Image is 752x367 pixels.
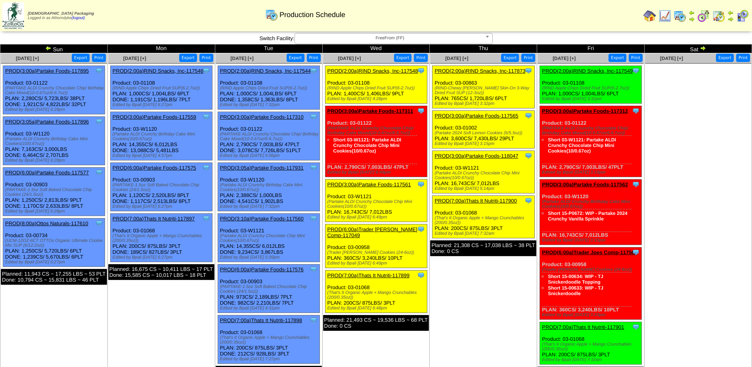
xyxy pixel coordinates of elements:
[113,114,196,120] a: PROD(3:00a)Partake Foods-117559
[542,313,641,317] div: Edited by Bpali [DATE] 3:33pm
[689,10,695,16] img: arrowleft.gif
[553,56,576,61] a: [DATE] [+]
[220,267,304,272] a: PROD(6:00a)Partake Foods-117576
[542,324,624,330] a: PROD(7:00a)Thats It Nutriti-117901
[542,267,641,272] div: (Trader [PERSON_NAME] Cookies (24-6oz))
[199,54,213,62] button: Print
[220,114,304,120] a: PROD(3:00a)Partake Foods-117310
[279,11,345,19] span: Production Schedule
[220,357,320,361] div: Edited by Bpali [DATE] 7:27pm
[218,66,320,110] div: Product: 03-01108 PLAN: 1,000CS / 1,004LBS / 6PLT DONE: 1,358CS / 1,363LBS / 8PLT
[632,180,640,188] img: Tooltip
[434,171,534,180] div: (Partake ALDI Crunchy Chocolate Chip Mini Cookies(10/0.67oz))
[540,180,642,245] div: Product: 03-W1120 PLAN: 16,743CS / 7,012LBS
[72,54,90,62] button: Export
[5,68,89,74] a: PROD(3:00a)Partake Foods-117895
[327,170,427,175] div: Edited by Bpali [DATE] 6:49pm
[108,264,214,280] div: Planned: 16,675 CS ~ 10,411 LBS ~ 17 PLT Done: 15,585 CS ~ 10,017 LBS ~ 18 PLT
[542,68,633,74] a: PROD(2:00a)RIND Snacks, Inc-117549
[434,186,534,191] div: Edited by Bpali [DATE] 5:14pm
[220,68,311,74] a: PROD(2:00a)RIND Snacks, Inc-117544
[430,44,537,53] td: Thu
[325,224,427,268] div: Product: 03-00958 PLAN: 360CS / 3,240LBS / 10PLT
[220,165,304,171] a: PROD(3:05a)Partake Foods-117931
[660,56,683,61] a: [DATE] [+]
[202,67,210,75] img: Tooltip
[110,66,212,110] div: Product: 03-01108 PLAN: 1,000CS / 1,004LBS / 6PLT DONE: 1,191CS / 1,196LBS / 7PLT
[542,108,628,114] a: PROD(3:00a)Partake Foods-117312
[434,216,534,225] div: (That's It Organic Apple + Mango Crunchables (200/0.35oz))
[417,180,425,188] img: Tooltip
[542,342,641,352] div: (That's It Organic Apple + Mango Crunchables (200/0.35oz))
[5,187,105,197] div: (PARTAKE-1.5oz Soft Baked Chocolate Chip Cookies (24/1.5oz))
[5,137,105,146] div: (Partake ALDI Crunchy Birthday Cake Mini Cookies(10/0.67oz))
[3,66,105,114] div: Product: 03-01122 PLAN: 2,280CS / 5,723LBS / 38PLT DONE: 1,921CS / 4,822LBS / 32PLT
[521,54,535,62] button: Print
[697,10,710,22] img: calendarblend.gif
[542,97,641,101] div: Edited by Bpali [DATE] 3:32pm
[220,102,320,107] div: Edited by Bpali [DATE] 7:32pm
[727,10,734,16] img: arrowleft.gif
[434,131,534,135] div: (Partake 2024 Soft Lemon Cookies (6/5.5oz))
[220,255,320,260] div: Edited by Bpali [DATE] 5:09pm
[501,54,519,62] button: Export
[45,45,52,51] img: arrowleft.gif
[0,44,108,53] td: Sun
[632,107,640,115] img: Tooltip
[434,86,534,95] div: (RIND-Chewy [PERSON_NAME] Skin-On 3-Way Dried Fruit SUP (12-3oz))
[629,54,643,62] button: Print
[327,306,427,311] div: Edited by Bpali [DATE] 6:48pm
[434,198,517,204] a: PROD(7:00a)Thats It Nutriti-117900
[5,86,105,95] div: (PARTAKE ALDI Crunchy Chocolate Chip/ Birthday Cake Mixed(10-0.67oz/6-6.7oz))
[113,165,196,171] a: PROD(6:00a)Partake Foods-117575
[202,214,210,222] img: Tooltip
[432,196,534,238] div: Product: 03-01068 PLAN: 200CS / 875LBS / 3PLT
[16,56,39,61] a: [DATE] [+]
[220,216,304,222] a: PROD(3:10a)Partake Foods-117560
[434,113,518,119] a: PROD(3:00a)Partake Foods-117565
[220,234,320,243] div: (Partake ALDI Crunchy Chocolate Chip Mini Cookies(10/0.67oz))
[712,10,725,22] img: calendarinout.gif
[542,238,641,243] div: Edited by Bpali [DATE] 3:15pm
[220,183,320,192] div: (Partake ALDI Crunchy Birthday Cake Mini Cookies(10/0.67oz))
[113,68,203,74] a: PROD(2:00a)RIND Snacks, Inc-117546
[434,141,534,146] div: Edited by Bpali [DATE] 3:15pm
[658,10,671,22] img: line_graph.gif
[548,285,603,296] a: Short 15-00633: WIP - TJ Snickerdoodle
[123,56,146,61] a: [DATE] [+]
[218,265,320,313] div: Product: 03-00903 PLAN: 973CS / 2,189LBS / 7PLT DONE: 982CS / 2,210LBS / 7PLT
[3,117,105,165] div: Product: 03-W1120 PLAN: 7,163CS / 3,000LBS DONE: 6,464CS / 2,707LBS
[113,132,212,141] div: (Partake ALDI Crunchy Birthday Cake Mini Cookies(10/0.67oz))
[417,107,425,115] img: Tooltip
[5,170,89,176] a: PROD(6:00a)Partake Foods-117577
[220,335,320,345] div: (That's It Organic Apple + Mango Crunchables (200/0.35oz))
[5,158,105,163] div: Edited by Bpali [DATE] 6:28pm
[432,151,534,193] div: Product: 03-W1121 PLAN: 16,743CS / 7,012LBS
[3,168,105,216] div: Product: 03-00903 PLAN: 1,250CS / 2,813LBS / 9PLT DONE: 1,170CS / 2,633LBS / 8PLT
[338,56,361,61] a: [DATE] [+]
[736,54,750,62] button: Print
[310,265,318,273] img: Tooltip
[608,54,626,62] button: Export
[28,12,94,20] span: Logged in as Athorndyke
[71,16,85,20] a: (logout)
[327,126,427,135] div: (PARTAKE ALDI Crunchy Chocolate Chip/ Birthday Cake Mixed(10-0.67oz/6-6.7oz))
[231,56,254,61] span: [DATE] [+]
[95,168,103,176] img: Tooltip
[220,204,320,209] div: Edited by Bpali [DATE] 7:32pm
[632,67,640,75] img: Tooltip
[310,67,318,75] img: Tooltip
[179,54,197,62] button: Export
[220,132,320,141] div: (PARTAKE ALDI Crunchy Chocolate Chip/ Birthday Cake Mixed(10-0.67oz/6-6.7oz))
[327,272,409,278] a: PROD(7:00a)Thats It Nutriti-117899
[542,182,628,187] a: PROD(3:00a)Partake Foods-117562
[113,153,212,158] div: Edited by Bpali [DATE] 4:57pm
[414,54,428,62] button: Print
[432,111,534,149] div: Product: 03-01002 PLAN: 3,600CS / 7,430LBS / 29PLT
[430,240,536,256] div: Planned: 21,308 CS ~ 17,038 LBS ~ 38 PLT Done: 0 CS
[5,107,105,112] div: Edited by Bpali [DATE] 6:28pm
[5,220,88,226] a: PROD(8:00a)Ottos Naturals-117610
